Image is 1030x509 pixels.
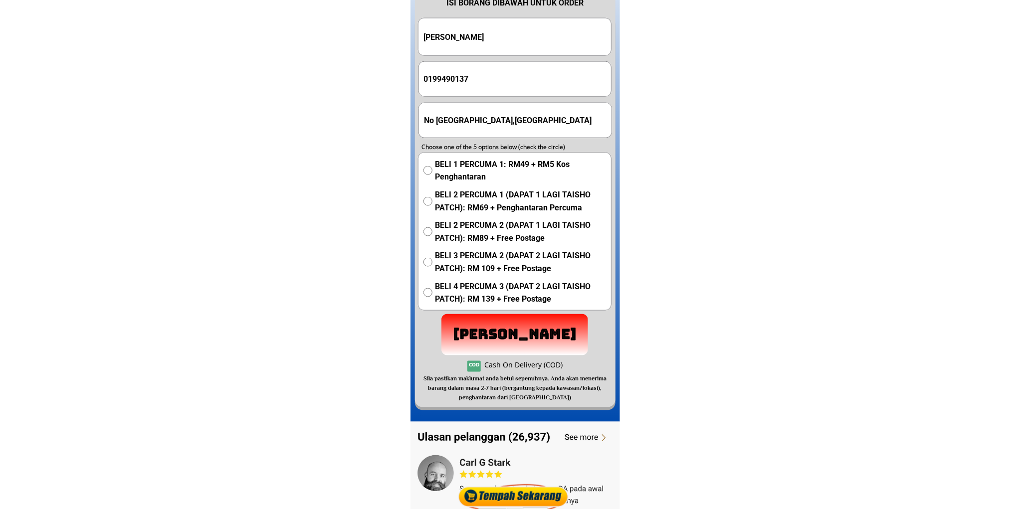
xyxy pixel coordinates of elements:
[435,219,606,244] span: BELI 2 PERCUMA 2 (DAPAT 1 LAGI TAISHO PATCH): RM89 + Free Postage
[418,374,612,403] h3: Sila pastikan maklumat anda betul sepenuhnya. Anda akan menerima barang dalam masa 2-7 hari (berg...
[421,103,609,138] input: Address(Ex: 52 Jalan Wirawati 7, Maluri, 55100 Kuala Lumpur)
[435,188,606,214] span: BELI 2 PERCUMA 1 (DAPAT 1 LAGI TAISHO PATCH): RM69 + Penghantaran Percuma
[441,314,589,355] p: [PERSON_NAME]
[435,249,606,275] span: BELI 3 PERCUMA 2 (DAPAT 2 LAGI TAISHO PATCH): RM 109 + Free Postage
[421,142,590,152] div: Choose one of the 5 options below (check the circle)
[435,280,606,306] span: BELI 4 PERCUMA 3 (DAPAT 2 LAGI TAISHO PATCH): RM 139 + Free Postage
[467,361,481,369] h3: COD
[421,18,609,55] input: Your Full Name/ Nama Penuh
[421,62,609,96] input: Phone Number/ Nombor Telefon
[435,158,606,183] span: BELI 1 PERCUMA 1: RM49 + RM5 Kos Penghantaran
[484,360,563,371] div: Cash On Delivery (COD)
